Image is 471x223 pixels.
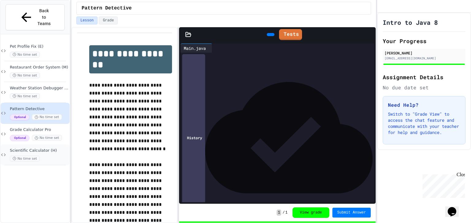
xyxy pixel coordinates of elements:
h1: Intro to Java 8 [383,18,438,27]
span: Grade Calculator Pro [10,127,68,132]
span: Scientific Calculator (H) [10,148,68,153]
span: Pattern Detective [10,106,68,112]
span: No time set [10,156,40,162]
span: Submit Answer [337,210,366,215]
iframe: chat widget [420,172,465,198]
span: Optional [10,135,29,141]
span: No time set [10,52,40,58]
span: No time set [10,93,40,99]
div: Main.java [181,43,212,53]
div: [EMAIL_ADDRESS][DOMAIN_NAME] [385,56,464,61]
div: Chat with us now!Close [2,2,42,39]
a: Tests [279,29,302,40]
h2: Your Progress [383,37,465,45]
button: Back to Teams [6,4,65,30]
h2: Assignment Details [383,73,465,81]
span: No time set [32,135,62,141]
span: Back to Teams [37,8,52,27]
h3: Need Help? [388,101,460,109]
div: [PERSON_NAME] [385,50,464,56]
span: Restaurant Order System (M) [10,65,68,70]
span: 1 [277,210,281,216]
span: No time set [32,114,62,120]
button: Submit Answer [332,208,371,217]
span: Optional [10,114,29,120]
span: Pet Profile Fix (E) [10,44,68,49]
button: View grade [293,207,329,218]
div: Main.java [181,45,209,51]
span: Pattern Detective [82,5,132,12]
button: Grade [99,17,118,24]
div: No due date set [383,84,465,91]
span: 1 [285,210,288,215]
span: / [282,210,285,215]
span: Weather Station Debugger (H) [10,86,68,91]
p: Switch to "Grade View" to access the chat feature and communicate with your teacher for help and ... [388,111,460,136]
iframe: chat widget [445,199,465,217]
div: History [182,54,205,221]
span: No time set [10,72,40,78]
button: Lesson [76,17,98,24]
